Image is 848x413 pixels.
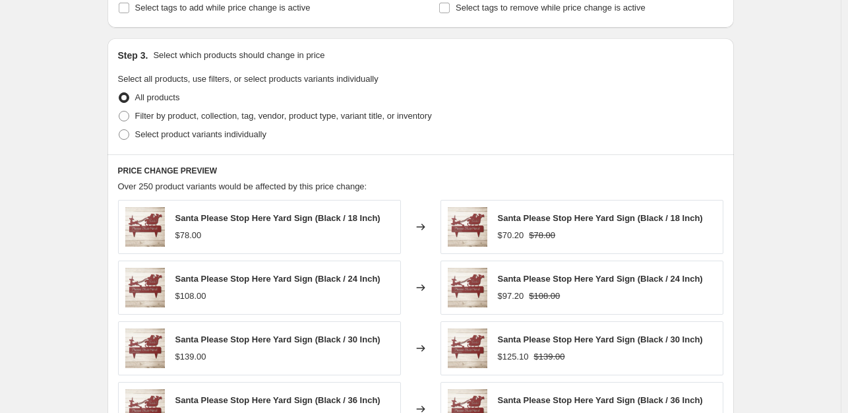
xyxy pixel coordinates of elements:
[175,291,206,301] span: $108.00
[175,395,380,405] span: Santa Please Stop Here Yard Sign (Black / 36 Inch)
[118,49,148,62] h2: Step 3.
[498,274,703,284] span: Santa Please Stop Here Yard Sign (Black / 24 Inch)
[448,329,487,368] img: Santa_Sleigh_Please_Stop_Here_Metal_Ou_Red_Simple_Wood_BKGD_Mockup_png_80x.jpg
[498,352,529,362] span: $125.10
[498,334,703,344] span: Santa Please Stop Here Yard Sign (Black / 30 Inch)
[118,166,723,176] h6: PRICE CHANGE PREVIEW
[534,352,565,362] span: $139.00
[175,334,380,344] span: Santa Please Stop Here Yard Sign (Black / 30 Inch)
[135,3,311,13] span: Select tags to add while price change is active
[175,274,380,284] span: Santa Please Stop Here Yard Sign (Black / 24 Inch)
[118,181,367,191] span: Over 250 product variants would be affected by this price change:
[125,268,165,307] img: Santa_Sleigh_Please_Stop_Here_Metal_Ou_Red_Simple_Wood_BKGD_Mockup_png_80x.jpg
[135,92,180,102] span: All products
[448,268,487,307] img: Santa_Sleigh_Please_Stop_Here_Metal_Ou_Red_Simple_Wood_BKGD_Mockup_png_80x.jpg
[135,129,266,139] span: Select product variants individually
[118,74,379,84] span: Select all products, use filters, or select products variants individually
[125,329,165,368] img: Santa_Sleigh_Please_Stop_Here_Metal_Ou_Red_Simple_Wood_BKGD_Mockup_png_80x.jpg
[175,352,206,362] span: $139.00
[498,213,703,223] span: Santa Please Stop Here Yard Sign (Black / 18 Inch)
[175,213,380,223] span: Santa Please Stop Here Yard Sign (Black / 18 Inch)
[125,207,165,247] img: Santa_Sleigh_Please_Stop_Here_Metal_Ou_Red_Simple_Wood_BKGD_Mockup_png_80x.jpg
[175,230,202,240] span: $78.00
[153,49,324,62] p: Select which products should change in price
[498,230,524,240] span: $70.20
[529,230,555,240] span: $78.00
[498,291,524,301] span: $97.20
[529,291,560,301] span: $108.00
[448,207,487,247] img: Santa_Sleigh_Please_Stop_Here_Metal_Ou_Red_Simple_Wood_BKGD_Mockup_png_80x.jpg
[498,395,703,405] span: Santa Please Stop Here Yard Sign (Black / 36 Inch)
[135,111,432,121] span: Filter by product, collection, tag, vendor, product type, variant title, or inventory
[456,3,646,13] span: Select tags to remove while price change is active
